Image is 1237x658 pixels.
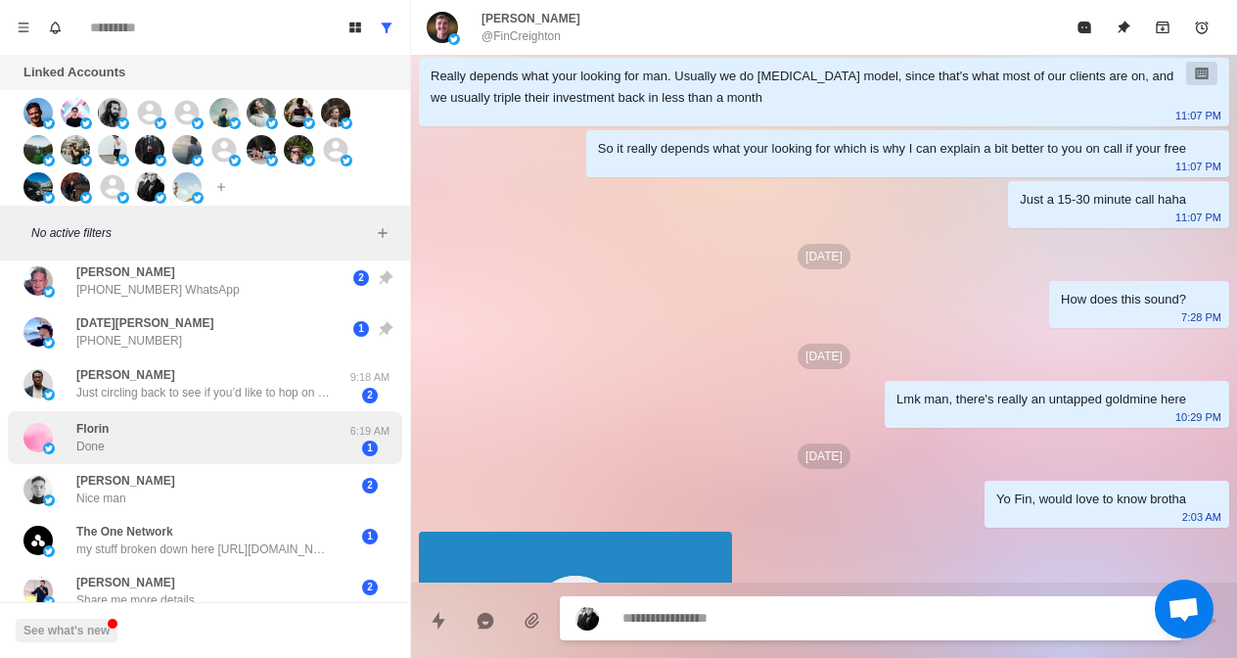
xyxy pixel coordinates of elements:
[98,98,127,127] img: picture
[575,607,599,631] img: picture
[76,540,331,558] p: my stuff broken down here [URL][DOMAIN_NAME]
[431,66,1186,109] div: Really depends what your looking for man. Usually we do [MEDICAL_DATA] model, since that's what m...
[192,155,204,166] img: picture
[43,545,55,557] img: picture
[419,601,458,640] button: Quick replies
[362,478,378,493] span: 2
[1182,506,1221,528] p: 2:03 AM
[798,244,850,269] p: [DATE]
[43,192,55,204] img: picture
[321,98,350,127] img: picture
[76,574,175,591] p: [PERSON_NAME]
[76,420,109,438] p: Florin
[1155,580,1214,638] div: Open chat
[80,192,92,204] img: picture
[23,369,53,399] img: picture
[135,172,164,202] img: picture
[1065,8,1104,47] button: Mark as read
[448,33,460,45] img: picture
[155,117,166,129] img: picture
[345,369,394,386] p: 9:18 AM
[23,317,53,347] img: picture
[266,117,278,129] img: picture
[362,388,378,403] span: 2
[135,135,164,164] img: picture
[247,98,276,127] img: picture
[23,172,53,202] img: picture
[209,98,239,127] img: picture
[303,155,315,166] img: picture
[61,135,90,164] img: picture
[209,175,233,199] button: Add account
[371,221,394,245] button: Add filters
[8,12,39,43] button: Menu
[43,494,55,506] img: picture
[117,192,129,204] img: picture
[23,475,53,504] img: picture
[155,155,166,166] img: picture
[303,117,315,129] img: picture
[23,526,53,555] img: picture
[43,286,55,298] img: picture
[43,155,55,166] img: picture
[1020,189,1186,211] div: Just a 15-30 minute call haha
[76,523,173,540] p: The One Network
[1181,306,1221,328] p: 7:28 PM
[192,117,204,129] img: picture
[247,135,276,164] img: picture
[117,155,129,166] img: picture
[513,601,552,640] button: Add media
[76,366,175,384] p: [PERSON_NAME]
[896,389,1186,410] div: Lmk man, there's really an untapped goldmine here
[362,441,378,456] span: 1
[172,172,202,202] img: picture
[353,270,369,286] span: 2
[229,155,241,166] img: picture
[23,577,53,606] img: picture
[16,619,117,642] button: See what's new
[1061,289,1186,310] div: How does this sound?
[481,27,561,45] p: @FinCreighton
[481,10,580,27] p: [PERSON_NAME]
[23,423,53,452] img: picture
[23,98,53,127] img: picture
[76,263,175,281] p: [PERSON_NAME]
[1175,105,1221,126] p: 11:07 PM
[76,472,175,490] p: [PERSON_NAME]
[466,601,505,640] button: Reply with AI
[1143,8,1182,47] button: Archive
[798,344,850,369] p: [DATE]
[284,98,313,127] img: picture
[39,12,70,43] button: Notifications
[798,444,850,469] p: [DATE]
[341,155,352,166] img: picture
[80,117,92,129] img: picture
[76,591,195,609] p: Share me more details
[43,596,55,608] img: picture
[76,332,182,350] p: [PHONE_NUMBER]
[98,135,127,164] img: picture
[229,117,241,129] img: picture
[76,281,240,299] p: [PHONE_NUMBER] WhatsApp
[43,337,55,349] img: picture
[23,266,53,296] img: picture
[61,98,90,127] img: picture
[362,580,378,595] span: 2
[1175,156,1221,177] p: 11:07 PM
[341,117,352,129] img: picture
[1175,406,1221,428] p: 10:29 PM
[345,423,394,440] p: 6:19 AM
[76,490,126,507] p: Nice man
[155,192,166,204] img: picture
[117,117,129,129] img: picture
[284,135,313,164] img: picture
[192,192,204,204] img: picture
[362,529,378,544] span: 1
[340,12,371,43] button: Board View
[61,172,90,202] img: picture
[76,314,213,332] p: [DATE][PERSON_NAME]
[266,155,278,166] img: picture
[43,117,55,129] img: picture
[1182,8,1221,47] button: Add reminder
[1175,207,1221,228] p: 11:07 PM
